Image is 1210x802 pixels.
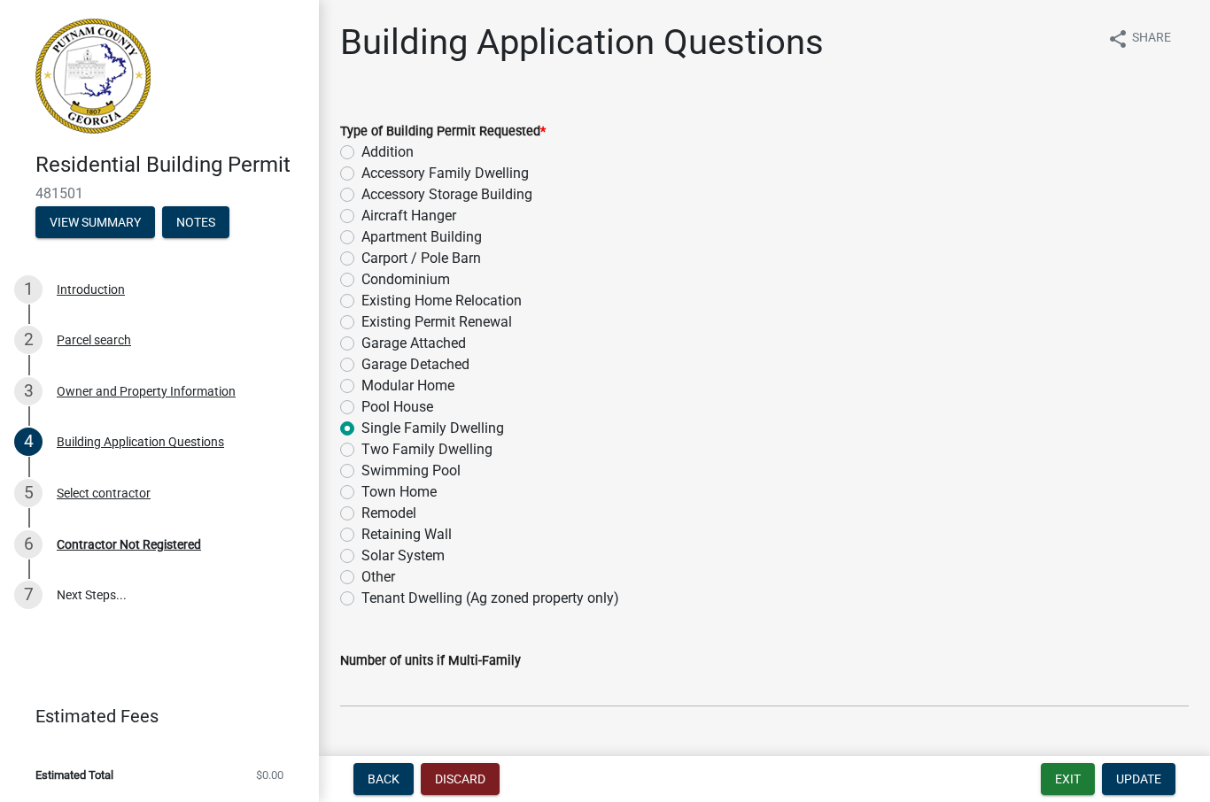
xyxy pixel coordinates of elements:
[361,184,532,205] label: Accessory Storage Building
[14,479,43,507] div: 5
[361,588,619,609] label: Tenant Dwelling (Ag zoned property only)
[361,312,512,333] label: Existing Permit Renewal
[361,545,445,567] label: Solar System
[361,482,437,503] label: Town Home
[57,487,151,499] div: Select contractor
[57,283,125,296] div: Introduction
[361,290,522,312] label: Existing Home Relocation
[35,19,151,134] img: Putnam County, Georgia
[162,206,229,238] button: Notes
[421,763,500,795] button: Discard
[57,385,236,397] div: Owner and Property Information
[35,216,155,230] wm-modal-confirm: Summary
[1041,763,1095,795] button: Exit
[361,524,452,545] label: Retaining Wall
[14,275,43,304] div: 1
[1132,28,1171,50] span: Share
[14,377,43,405] div: 3
[340,21,824,64] h1: Building Application Questions
[1116,772,1161,786] span: Update
[35,769,113,781] span: Estimated Total
[361,439,493,460] label: Two Family Dwelling
[14,530,43,559] div: 6
[14,326,43,354] div: 2
[162,216,229,230] wm-modal-confirm: Notes
[1102,763,1175,795] button: Update
[361,333,466,354] label: Garage Attached
[361,418,504,439] label: Single Family Dwelling
[361,503,416,524] label: Remodel
[361,375,454,397] label: Modular Home
[57,334,131,346] div: Parcel search
[361,397,433,418] label: Pool House
[368,772,399,786] span: Back
[361,460,461,482] label: Swimming Pool
[256,769,283,781] span: $0.00
[353,763,414,795] button: Back
[14,581,43,609] div: 7
[1093,21,1185,56] button: shareShare
[35,206,155,238] button: View Summary
[361,269,450,290] label: Condominium
[14,428,43,456] div: 4
[361,142,414,163] label: Addition
[57,436,224,448] div: Building Application Questions
[57,538,201,551] div: Contractor Not Registered
[1107,28,1129,50] i: share
[361,567,395,588] label: Other
[361,163,529,184] label: Accessory Family Dwelling
[340,126,546,138] label: Type of Building Permit Requested
[35,185,283,202] span: 481501
[14,698,291,734] a: Estimated Fees
[35,152,305,178] h4: Residential Building Permit
[340,655,521,667] label: Number of units if Multi-Family
[361,248,481,269] label: Carport / Pole Barn
[361,227,482,248] label: Apartment Building
[361,205,456,227] label: Aircraft Hanger
[361,354,469,375] label: Garage Detached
